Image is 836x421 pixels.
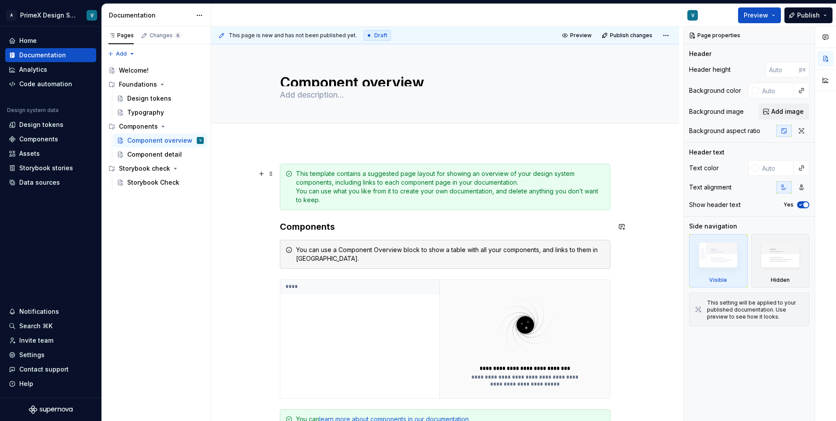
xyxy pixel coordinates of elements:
[689,86,741,95] div: Background color
[19,36,37,45] div: Home
[127,150,182,159] div: Component detail
[751,234,810,288] div: Hidden
[6,10,17,21] div: A
[689,65,731,74] div: Header height
[19,149,40,158] div: Assets
[19,164,73,172] div: Storybook stories
[174,32,181,39] span: 6
[784,201,794,208] label: Yes
[108,32,134,39] div: Pages
[709,277,727,284] div: Visible
[5,362,96,376] button: Contact support
[19,379,33,388] div: Help
[229,32,357,39] span: This page is new and has not been published yet.
[19,322,52,330] div: Search ⌘K
[5,348,96,362] a: Settings
[771,277,790,284] div: Hidden
[689,126,760,135] div: Background aspect ratio
[689,164,719,172] div: Text color
[5,161,96,175] a: Storybook stories
[113,175,207,189] a: Storybook Check
[599,29,656,42] button: Publish changes
[19,336,53,345] div: Invite team
[19,51,66,60] div: Documentation
[91,12,94,19] div: V
[559,29,596,42] button: Preview
[296,246,605,263] div: You can use a Component Overview block to show a table with all your components, and links to the...
[127,136,192,145] div: Component overview
[771,107,804,116] span: Add image
[5,305,96,319] button: Notifications
[105,48,138,60] button: Add
[105,119,207,133] div: Components
[5,319,96,333] button: Search ⌘K
[5,377,96,391] button: Help
[105,161,207,175] div: Storybook check
[797,11,820,20] span: Publish
[5,175,96,189] a: Data sources
[759,83,794,98] input: Auto
[744,11,768,20] span: Preview
[19,307,59,316] div: Notifications
[278,72,609,86] textarea: Component overview
[19,120,63,129] div: Design tokens
[127,178,179,187] div: Storybook Check
[759,160,794,176] input: Auto
[5,118,96,132] a: Design tokens
[374,32,387,39] span: Draft
[7,107,59,114] div: Design system data
[799,66,806,73] p: px
[5,34,96,48] a: Home
[2,6,100,25] button: APrimeX Design SystemV
[5,147,96,161] a: Assets
[119,122,158,131] div: Components
[5,333,96,347] a: Invite team
[119,80,157,89] div: Foundations
[19,365,69,374] div: Contact support
[759,104,809,119] button: Add image
[119,66,149,75] div: Welcome!
[109,11,192,20] div: Documentation
[570,32,592,39] span: Preview
[105,77,207,91] div: Foundations
[19,80,72,88] div: Code automation
[280,221,610,233] h3: Components
[113,105,207,119] a: Typography
[5,132,96,146] a: Components
[19,135,58,144] div: Components
[689,107,744,116] div: Background image
[707,299,804,320] div: This setting will be applied to your published documentation. Use preview to see how it looks.
[19,178,60,187] div: Data sources
[113,133,207,147] a: Component overviewV
[766,62,799,77] input: Auto
[689,148,725,157] div: Header text
[150,32,181,39] div: Changes
[199,136,202,145] div: V
[689,234,748,288] div: Visible
[19,65,47,74] div: Analytics
[116,50,127,57] span: Add
[689,200,741,209] div: Show header text
[19,351,45,359] div: Settings
[689,222,737,231] div: Side navigation
[127,94,171,103] div: Design tokens
[113,147,207,161] a: Component detail
[689,183,731,192] div: Text alignment
[296,169,605,204] div: This template contains a suggested page layout for showing an overview of your design system comp...
[105,63,207,77] a: Welcome!
[5,63,96,77] a: Analytics
[29,405,73,414] svg: Supernova Logo
[784,7,833,23] button: Publish
[738,7,781,23] button: Preview
[610,32,652,39] span: Publish changes
[5,48,96,62] a: Documentation
[119,164,170,173] div: Storybook check
[127,108,164,117] div: Typography
[5,77,96,91] a: Code automation
[691,12,694,19] div: V
[113,91,207,105] a: Design tokens
[20,11,76,20] div: PrimeX Design System
[689,49,711,58] div: Header
[105,63,207,189] div: Page tree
